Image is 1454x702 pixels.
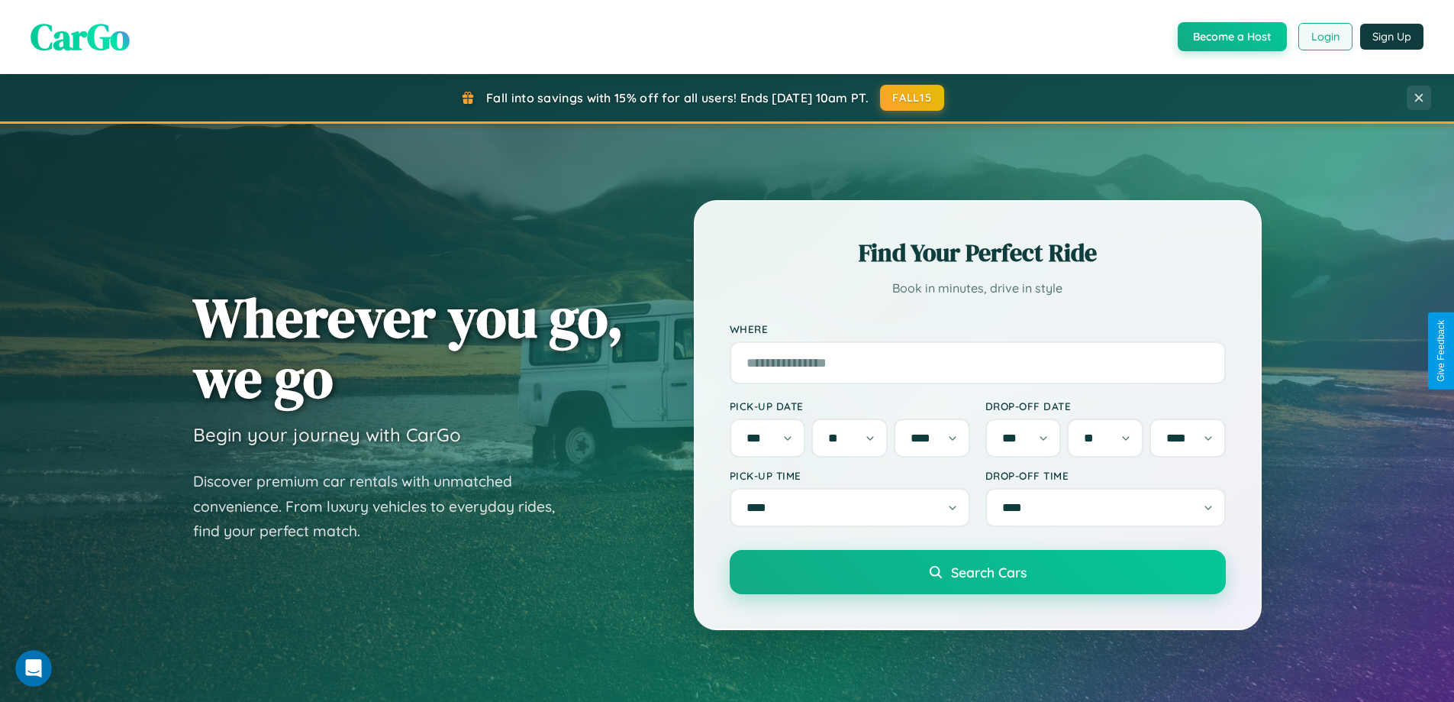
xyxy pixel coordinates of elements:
label: Drop-off Date [985,400,1226,412]
button: Login [1298,23,1352,50]
button: FALL15 [880,85,944,111]
button: Search Cars [730,550,1226,594]
button: Become a Host [1178,22,1287,51]
div: Give Feedback [1436,320,1446,382]
span: Fall into savings with 15% off for all users! Ends [DATE] 10am PT. [486,90,869,105]
label: Pick-up Date [730,400,970,412]
h2: Find Your Perfect Ride [730,236,1226,270]
p: Book in minutes, drive in style [730,277,1226,299]
span: Search Cars [951,564,1027,581]
iframe: Intercom live chat [15,650,52,687]
span: CarGo [31,11,130,62]
h1: Wherever you go, we go [193,287,624,408]
button: Sign Up [1360,24,1423,50]
h3: Begin your journey with CarGo [193,423,461,446]
p: Discover premium car rentals with unmatched convenience. From luxury vehicles to everyday rides, ... [193,469,575,544]
label: Drop-off Time [985,469,1226,482]
label: Pick-up Time [730,469,970,482]
label: Where [730,322,1226,335]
